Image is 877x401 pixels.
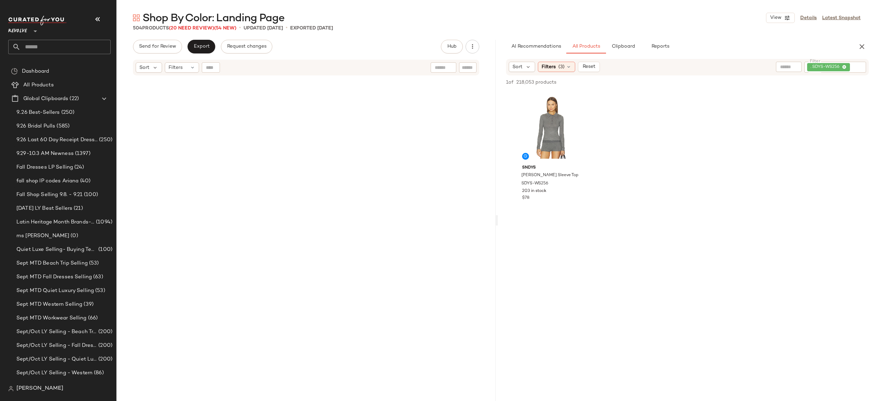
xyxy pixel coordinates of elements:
[16,150,74,158] span: 9.29-10.3 AM Newness
[11,68,18,75] img: svg%3e
[227,44,267,49] span: Request changes
[92,369,104,377] span: (86)
[651,44,669,49] span: Reports
[94,287,105,295] span: (53)
[16,301,82,308] span: Sept MTD Western Selling
[239,24,241,32] span: •
[139,44,176,49] span: Send for Review
[766,13,795,23] button: View
[441,40,463,53] button: Hub
[139,64,149,71] span: Sort
[582,64,595,70] span: Reset
[92,273,103,281] span: (63)
[133,25,236,32] div: Products
[800,14,817,22] a: Details
[193,44,209,49] span: Export
[16,369,92,377] span: Sept/Oct LY Selling - Western
[16,191,83,199] span: Fall Shop Selling 9.8. - 9.21
[169,26,214,31] span: (20 Need Review)
[8,23,27,36] span: Revolve
[16,122,55,130] span: 9.26 Bridal Pulls
[522,188,546,194] span: 203 in stock
[521,172,578,179] span: [PERSON_NAME] Sleeve Top
[16,177,79,185] span: fall shop lP codes Ariana
[506,79,514,86] span: 1 of
[82,301,94,308] span: (39)
[95,218,112,226] span: (1094)
[447,44,457,49] span: Hub
[97,355,112,363] span: (200)
[16,218,95,226] span: Latin Heritage Month Brands- DO NOT DELETE
[68,95,79,103] span: (22)
[16,314,87,322] span: Sept MTD Workwear Selling
[611,44,635,49] span: Clipboard
[79,177,91,185] span: (40)
[23,81,54,89] span: All Products
[244,25,283,32] p: updated [DATE]
[97,246,112,254] span: (100)
[97,328,112,336] span: (200)
[221,40,272,53] button: Request changes
[98,136,112,144] span: (250)
[16,136,98,144] span: 9.26 Last 60 Day Receipt Dresses Selling
[8,386,14,391] img: svg%3e
[143,12,284,25] span: Shop By Color: Landing Page
[16,287,94,295] span: Sept MTD Quiet Luxury Selling
[72,205,83,212] span: (21)
[558,63,565,71] span: (3)
[522,165,580,171] span: SNDYS
[23,95,68,103] span: Global Clipboards
[16,205,72,212] span: [DATE] LY Best Sellers
[811,64,842,70] span: . SDYS-WS256
[74,150,90,158] span: (1397)
[822,14,861,22] a: Latest Snapshot
[16,246,97,254] span: Quiet Luxe Selling- Buying Team
[73,163,84,171] span: (24)
[88,259,99,267] span: (53)
[16,232,69,240] span: ms [PERSON_NAME]
[16,328,97,336] span: Sept/Oct LY Selling - Beach Trip
[290,25,333,32] p: Exported [DATE]
[521,181,548,187] span: SDYS-WS256
[522,195,529,201] span: $78
[511,44,561,49] span: AI Recommendations
[286,24,287,32] span: •
[542,63,556,71] span: Filters
[8,16,66,25] img: cfy_white_logo.C9jOOHJF.svg
[16,273,92,281] span: Sept MTD Fall Dresses Selling
[22,68,49,75] span: Dashboard
[83,191,98,199] span: (100)
[516,79,556,86] span: 218,053 products
[512,63,522,71] span: Sort
[169,64,183,71] span: Filters
[770,15,781,21] span: View
[16,355,97,363] span: Sept/Oct LY Selling - Quiet Luxe
[97,342,112,350] span: (200)
[16,342,97,350] span: Sept/Oct LY Selling - Fall Dresses
[87,314,98,322] span: (66)
[517,93,585,162] img: SDYS-WS256_V1.jpg
[187,40,215,53] button: Export
[133,26,142,31] span: 504
[16,163,73,171] span: Fall Dresses LP Selling
[55,122,70,130] span: (585)
[133,40,182,53] button: Send for Review
[578,62,600,72] button: Reset
[60,109,75,117] span: (250)
[69,232,78,240] span: (0)
[16,259,88,267] span: Sept MTD Beach Trip Selling
[16,109,60,117] span: 9..26 Best-Sellers
[133,14,140,21] img: svg%3e
[572,44,600,49] span: All Products
[214,26,236,31] span: (54 New)
[16,385,63,393] span: [PERSON_NAME]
